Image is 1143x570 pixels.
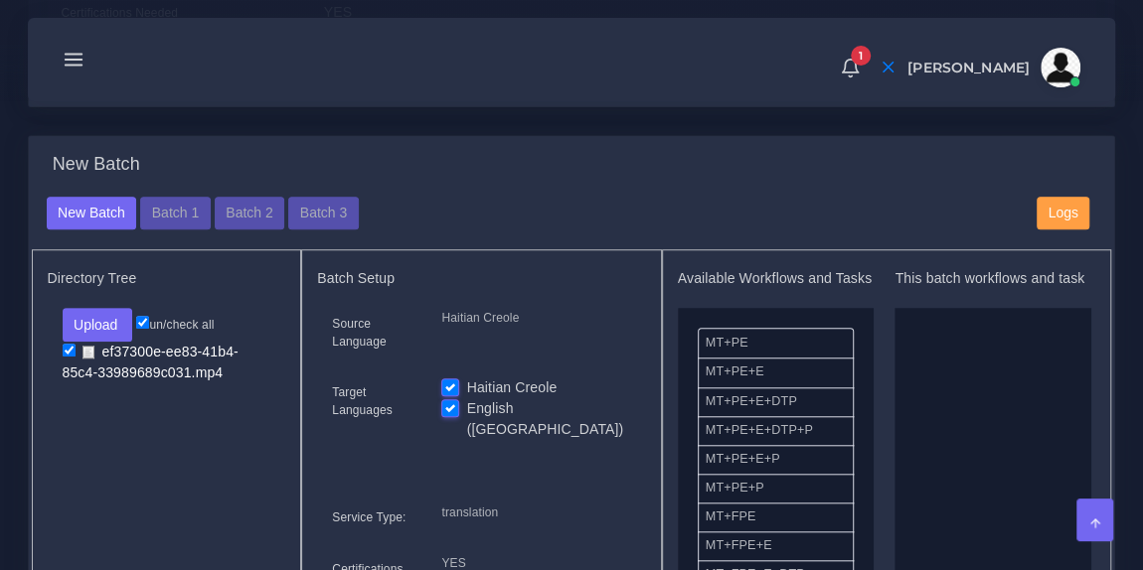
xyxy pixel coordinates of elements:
[698,416,855,446] li: MT+PE+E+DTP+P
[895,270,1091,287] h5: This batch workflows and task
[698,474,855,503] li: MT+PE+P
[332,315,411,351] label: Source Language
[1041,48,1080,87] img: avatar
[678,270,875,287] h5: Available Workflows and Tasks
[53,154,140,176] h4: New Batch
[833,57,868,78] a: 1
[140,204,210,219] a: Batch 1
[215,197,284,230] button: Batch 2
[332,383,411,419] label: Target Languages
[47,204,137,219] a: New Batch
[1037,197,1089,230] button: Logs
[136,316,214,334] label: un/check all
[288,197,358,230] button: Batch 3
[215,204,284,219] a: Batch 2
[136,316,149,329] input: un/check all
[851,46,871,66] span: 1
[907,61,1030,74] span: [PERSON_NAME]
[467,377,558,398] label: Haitian Creole
[317,270,645,287] h5: Batch Setup
[288,204,358,219] a: Batch 3
[140,197,210,230] button: Batch 1
[332,508,406,526] label: Service Type:
[898,48,1087,87] a: [PERSON_NAME]avatar
[47,197,137,230] button: New Batch
[698,357,855,387] li: MT+PE+E
[441,308,630,329] p: Haitian Creole
[698,531,855,561] li: MT+FPE+E
[467,398,631,440] label: English ([GEOGRAPHIC_DATA])
[63,342,239,381] a: ef37300e-ee83-41b4-85c4-33989689c031.mp4
[441,502,630,523] p: translation
[48,270,286,287] h5: Directory Tree
[698,502,855,532] li: MT+FPE
[698,387,855,417] li: MT+PE+E+DTP
[63,308,133,342] button: Upload
[698,328,855,358] li: MT+PE
[1048,205,1077,220] span: Logs
[698,445,855,475] li: MT+PE+E+P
